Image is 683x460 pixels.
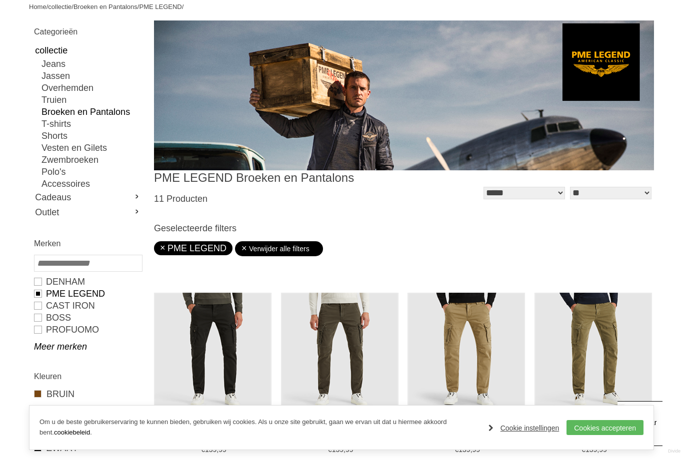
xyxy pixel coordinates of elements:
[41,82,141,94] a: Overhemden
[34,312,141,324] a: BOSS
[39,417,478,438] p: Om u de beste gebruikerservaring te kunnen bieden, gebruiken wij cookies. Als u onze site gebruik...
[241,241,317,256] a: Verwijder alle filters
[34,341,141,353] a: Meer merken
[154,170,404,185] h1: PME LEGEND Broeken en Pantalons
[216,446,218,454] span: ,
[472,446,480,454] span: 99
[454,446,458,454] span: €
[154,293,271,410] img: PME LEGEND Ptr2508624-999 Broeken en Pantalons
[41,154,141,166] a: Zwembroeken
[332,446,343,454] span: 139
[34,388,141,401] a: BRUIN
[218,446,226,454] span: 99
[154,194,207,204] span: 11 Producten
[597,446,599,454] span: ,
[41,58,141,70] a: Jeans
[160,243,226,253] a: PME LEGEND
[71,3,73,10] span: /
[201,446,205,454] span: €
[154,223,654,234] h3: Geselecteerde filters
[566,420,643,435] a: Cookies accepteren
[41,178,141,190] a: Accessoires
[41,106,141,118] a: Broeken en Pantalons
[34,237,141,250] h2: Merken
[617,401,662,446] a: Terug naar boven
[34,276,141,288] a: DENHAM
[137,3,139,10] span: /
[182,3,184,10] span: /
[343,446,345,454] span: ,
[585,446,597,454] span: 139
[154,20,654,170] img: PME LEGEND
[458,446,470,454] span: 139
[328,446,332,454] span: €
[48,3,71,10] a: collectie
[54,429,90,436] a: cookiebeleid
[41,94,141,106] a: Truien
[41,130,141,142] a: Shorts
[73,3,137,10] a: Broeken en Pantalons
[139,3,181,10] a: PME LEGEND
[34,25,141,38] h2: Categorieën
[34,300,141,312] a: CAST IRON
[34,43,141,58] a: collectie
[34,370,141,383] h2: Kleuren
[345,446,353,454] span: 99
[534,293,652,410] img: PME LEGEND Ptr2508624-6395 Broeken en Pantalons
[599,446,607,454] span: 99
[281,293,398,410] img: PME LEGEND Ptr2508624-8039 Broeken en Pantalons
[34,190,141,205] a: Cadeaus
[470,446,472,454] span: ,
[34,288,141,300] a: PME LEGEND
[205,446,216,454] span: 139
[34,205,141,220] a: Outlet
[46,3,48,10] span: /
[488,421,559,436] a: Cookie instellingen
[581,446,585,454] span: €
[668,445,680,458] a: Divide
[41,166,141,178] a: Polo's
[41,142,141,154] a: Vesten en Gilets
[41,118,141,130] a: T-shirts
[29,3,46,10] a: Home
[34,324,141,336] a: PROFUOMO
[41,70,141,82] a: Jassen
[407,293,525,410] img: PME LEGEND Ptr2508624-6405 Broeken en Pantalons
